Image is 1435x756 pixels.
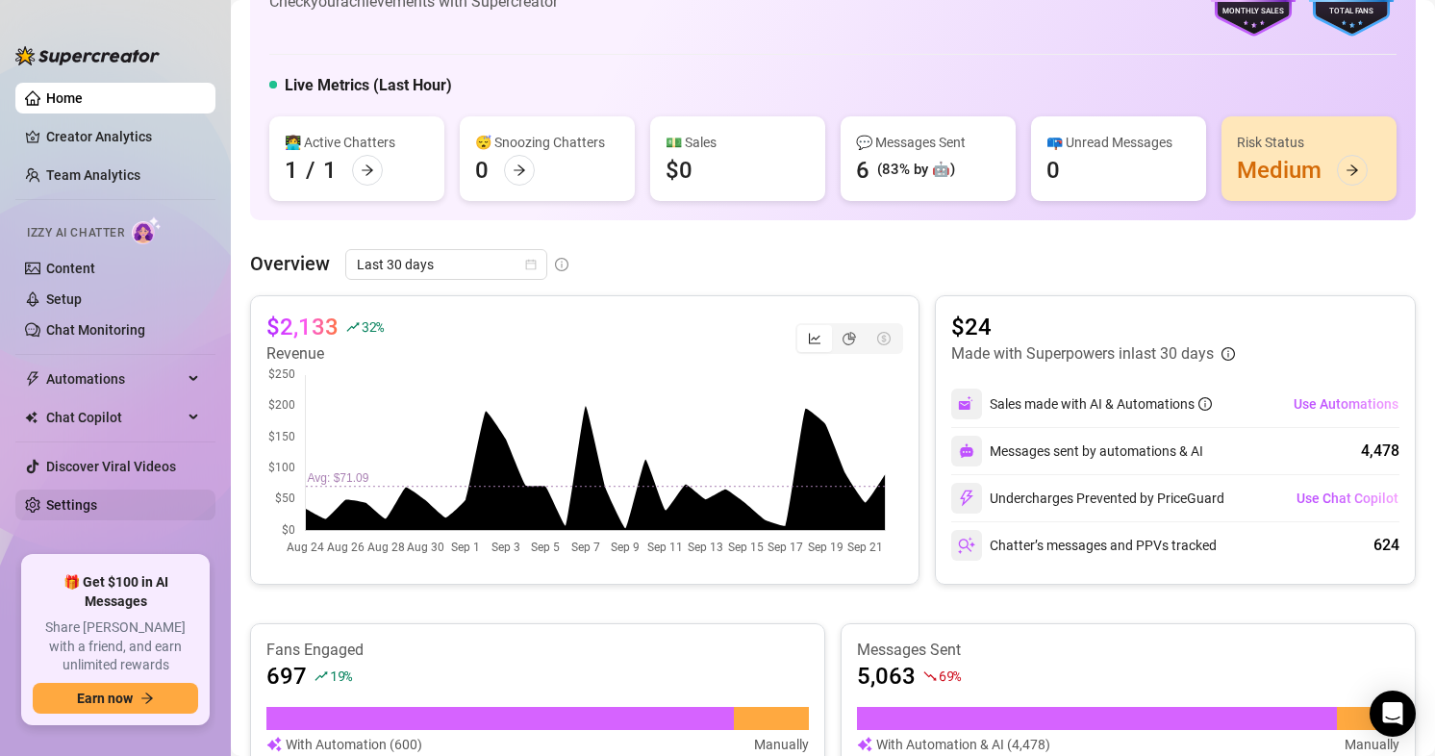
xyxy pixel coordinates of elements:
span: arrow-right [1346,164,1359,177]
span: info-circle [1198,397,1212,411]
img: svg%3e [958,490,975,507]
span: info-circle [1221,347,1235,361]
article: $24 [951,312,1235,342]
a: Creator Analytics [46,121,200,152]
div: Sales made with AI & Automations [990,393,1212,415]
span: 🎁 Get $100 in AI Messages [33,573,198,611]
article: Revenue [266,342,384,365]
article: Overview [250,249,330,278]
span: pie-chart [843,332,856,345]
div: 📪 Unread Messages [1046,132,1191,153]
a: Content [46,261,95,276]
a: Home [46,90,83,106]
span: arrow-right [361,164,374,177]
span: fall [923,669,937,683]
article: 697 [266,661,307,692]
article: Fans Engaged [266,640,809,661]
span: thunderbolt [25,371,40,387]
div: 624 [1373,534,1399,557]
button: Use Automations [1293,389,1399,419]
span: Chat Copilot [46,402,183,433]
div: Undercharges Prevented by PriceGuard [951,483,1224,514]
span: dollar-circle [877,332,891,345]
a: Discover Viral Videos [46,459,176,474]
span: info-circle [555,258,568,271]
div: (83% by 🤖) [877,159,955,182]
img: svg%3e [959,443,974,459]
img: Chat Copilot [25,411,38,424]
div: Risk Status [1237,132,1381,153]
div: $0 [666,155,692,186]
span: calendar [525,259,537,270]
article: With Automation (600) [286,734,422,755]
div: 💵 Sales [666,132,810,153]
button: Use Chat Copilot [1296,483,1399,514]
div: segmented control [795,323,903,354]
span: arrow-right [513,164,526,177]
img: svg%3e [266,734,282,755]
div: 💬 Messages Sent [856,132,1000,153]
h5: Live Metrics (Last Hour) [285,74,452,97]
img: svg%3e [958,537,975,554]
div: Messages sent by automations & AI [951,436,1203,466]
img: svg%3e [958,395,975,413]
div: 4,478 [1361,440,1399,463]
span: line-chart [808,332,821,345]
img: logo-BBDzfeDw.svg [15,46,160,65]
span: Izzy AI Chatter [27,224,124,242]
article: Messages Sent [857,640,1399,661]
button: Earn nowarrow-right [33,683,198,714]
div: Chatter’s messages and PPVs tracked [951,530,1217,561]
span: Share [PERSON_NAME] with a friend, and earn unlimited rewards [33,618,198,675]
span: 32 % [362,317,384,336]
article: With Automation & AI (4,478) [876,734,1050,755]
div: 0 [1046,155,1060,186]
a: Setup [46,291,82,307]
span: rise [346,320,360,334]
article: Manually [1345,734,1399,755]
img: AI Chatter [132,216,162,244]
span: Automations [46,364,183,394]
div: Open Intercom Messenger [1370,691,1416,737]
a: Team Analytics [46,167,140,183]
span: Earn now [77,691,133,706]
a: Chat Monitoring [46,322,145,338]
span: 19 % [330,667,352,685]
span: Use Chat Copilot [1297,491,1398,506]
article: Made with Superpowers in last 30 days [951,342,1214,365]
img: svg%3e [857,734,872,755]
article: $2,133 [266,312,339,342]
article: 5,063 [857,661,916,692]
div: 😴 Snoozing Chatters [475,132,619,153]
a: Settings [46,497,97,513]
span: 69 % [939,667,961,685]
span: arrow-right [140,692,154,705]
div: 0 [475,155,489,186]
span: Last 30 days [357,250,536,279]
div: 6 [856,155,869,186]
div: 1 [285,155,298,186]
span: Use Automations [1294,396,1398,412]
span: rise [315,669,328,683]
div: 👩‍💻 Active Chatters [285,132,429,153]
article: Manually [754,734,809,755]
div: 1 [323,155,337,186]
div: Monthly Sales [1208,6,1298,18]
div: Total Fans [1306,6,1397,18]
